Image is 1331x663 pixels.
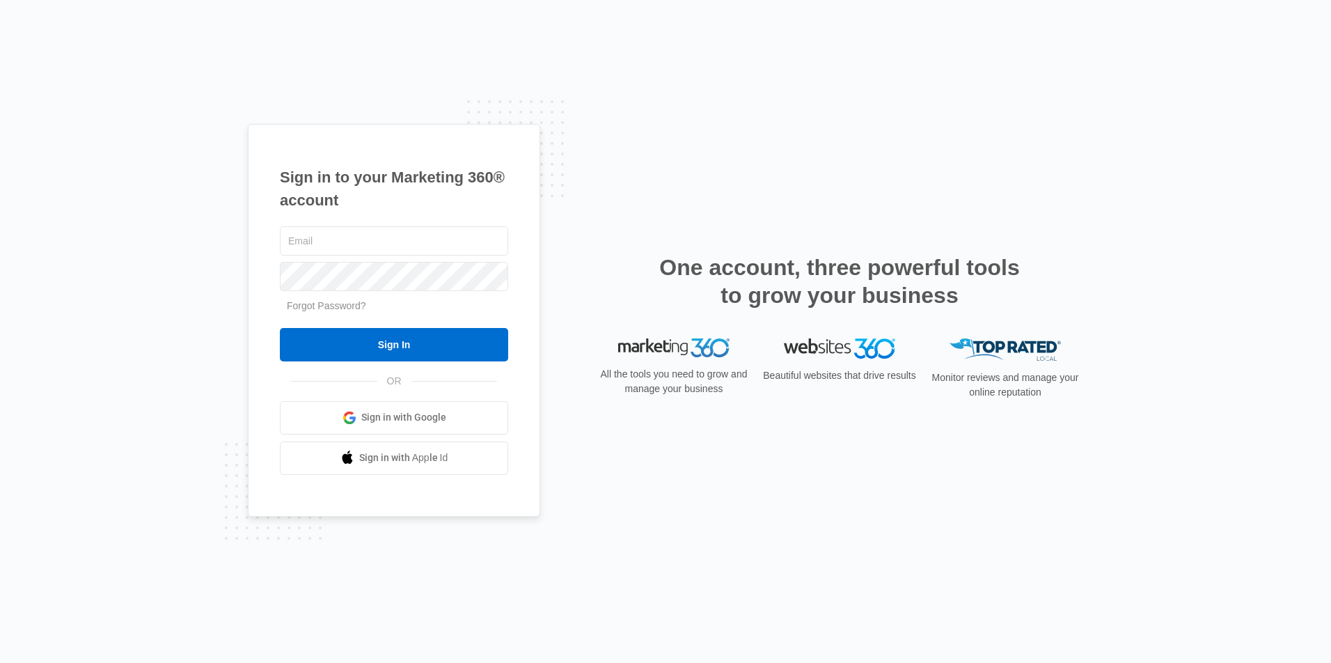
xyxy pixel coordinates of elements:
[762,368,917,383] p: Beautiful websites that drive results
[361,410,446,425] span: Sign in with Google
[280,226,508,256] input: Email
[280,328,508,361] input: Sign In
[287,300,366,311] a: Forgot Password?
[596,367,752,396] p: All the tools you need to grow and manage your business
[359,451,448,465] span: Sign in with Apple Id
[280,166,508,212] h1: Sign in to your Marketing 360® account
[784,338,895,359] img: Websites 360
[655,253,1024,309] h2: One account, three powerful tools to grow your business
[377,374,411,389] span: OR
[618,338,730,358] img: Marketing 360
[927,370,1083,400] p: Monitor reviews and manage your online reputation
[950,338,1061,361] img: Top Rated Local
[280,442,508,475] a: Sign in with Apple Id
[280,401,508,435] a: Sign in with Google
